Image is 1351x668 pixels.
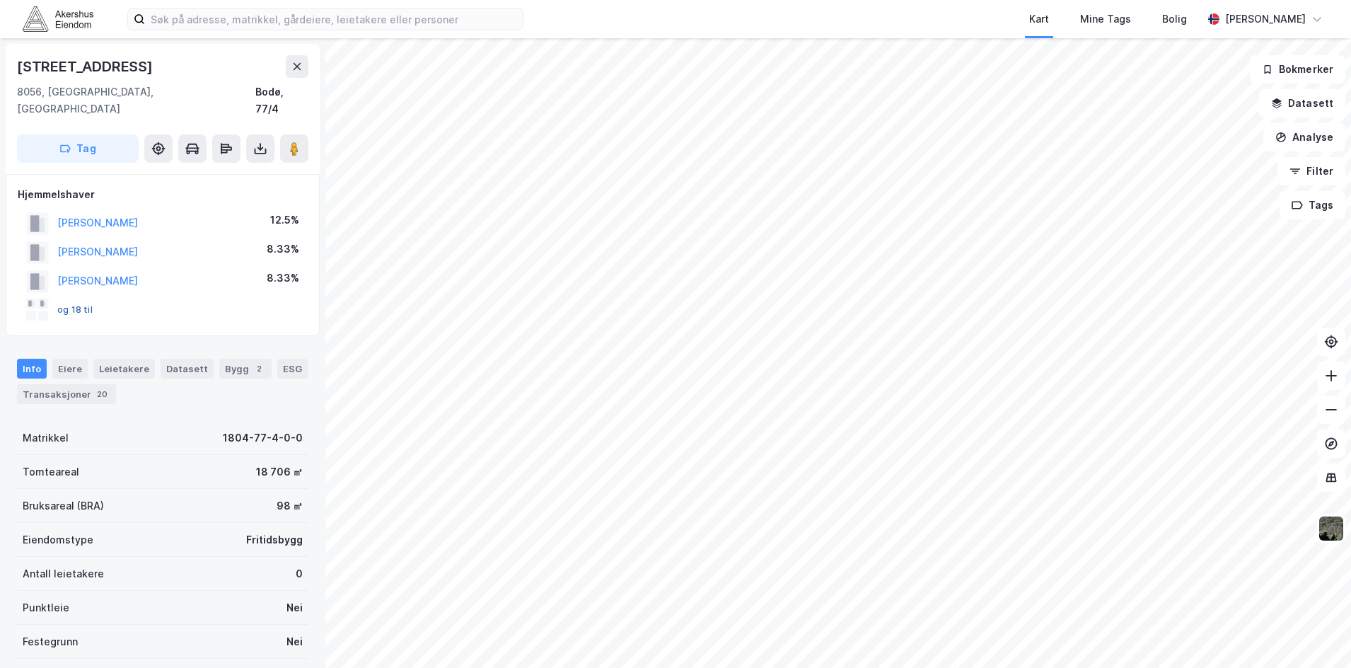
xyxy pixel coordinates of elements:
[1277,157,1345,185] button: Filter
[161,359,214,379] div: Datasett
[1029,11,1049,28] div: Kart
[17,359,47,379] div: Info
[23,430,69,447] div: Matrikkel
[23,531,93,548] div: Eiendomstype
[270,212,299,229] div: 12.5%
[1263,123,1345,151] button: Analyse
[223,430,303,447] div: 1804-77-4-0-0
[17,134,139,163] button: Tag
[23,633,78,650] div: Festegrunn
[94,387,110,401] div: 20
[18,186,308,203] div: Hjemmelshaver
[1080,11,1131,28] div: Mine Tags
[1280,191,1345,219] button: Tags
[23,463,79,480] div: Tomteareal
[23,599,69,616] div: Punktleie
[286,599,303,616] div: Nei
[17,55,156,78] div: [STREET_ADDRESS]
[1259,89,1345,117] button: Datasett
[267,241,299,258] div: 8.33%
[277,497,303,514] div: 98 ㎡
[23,6,93,31] img: akershus-eiendom-logo.9091f326c980b4bce74ccdd9f866810c.svg
[52,359,88,379] div: Eiere
[17,384,116,404] div: Transaksjoner
[256,463,303,480] div: 18 706 ㎡
[286,633,303,650] div: Nei
[1162,11,1187,28] div: Bolig
[1225,11,1306,28] div: [PERSON_NAME]
[219,359,272,379] div: Bygg
[23,565,104,582] div: Antall leietakere
[296,565,303,582] div: 0
[1280,600,1351,668] iframe: Chat Widget
[246,531,303,548] div: Fritidsbygg
[267,270,299,287] div: 8.33%
[252,362,266,376] div: 2
[145,8,523,30] input: Søk på adresse, matrikkel, gårdeiere, leietakere eller personer
[23,497,104,514] div: Bruksareal (BRA)
[277,359,308,379] div: ESG
[255,83,308,117] div: Bodø, 77/4
[17,83,255,117] div: 8056, [GEOGRAPHIC_DATA], [GEOGRAPHIC_DATA]
[93,359,155,379] div: Leietakere
[1318,515,1345,542] img: 9k=
[1280,600,1351,668] div: Kontrollprogram for chat
[1250,55,1345,83] button: Bokmerker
